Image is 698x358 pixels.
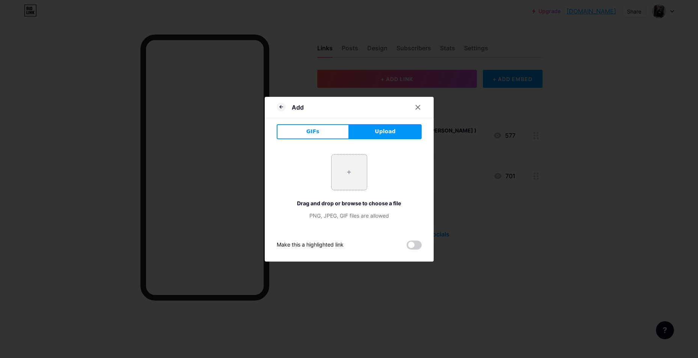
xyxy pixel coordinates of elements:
div: Add [292,103,304,112]
span: Upload [375,128,395,135]
div: Make this a highlighted link [277,241,344,250]
span: GIFs [306,128,320,135]
button: GIFs [277,124,349,139]
div: PNG, JPEG, GIF files are allowed [277,212,422,220]
button: Upload [349,124,422,139]
div: Drag and drop or browse to choose a file [277,199,422,207]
